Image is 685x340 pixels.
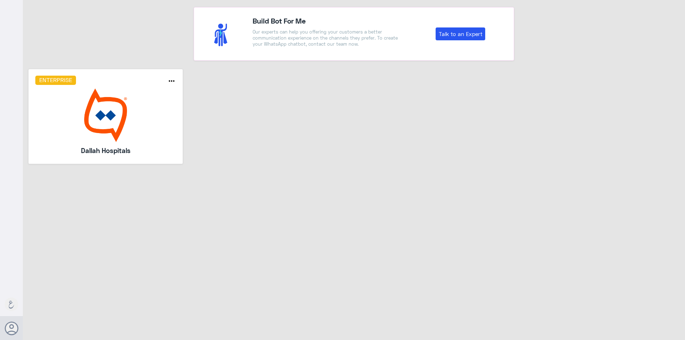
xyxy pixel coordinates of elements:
[54,146,157,156] h5: Dallah Hospitals
[167,77,176,85] i: more_horiz
[5,321,18,335] button: Avatar
[436,27,485,40] a: Talk to an Expert
[35,76,76,85] h6: Enterprise
[167,77,176,87] button: more_horiz
[253,29,402,47] p: Our experts can help you offering your customers a better communication experience on the channel...
[35,88,176,142] img: bot image
[253,15,402,26] h4: Build Bot For Me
